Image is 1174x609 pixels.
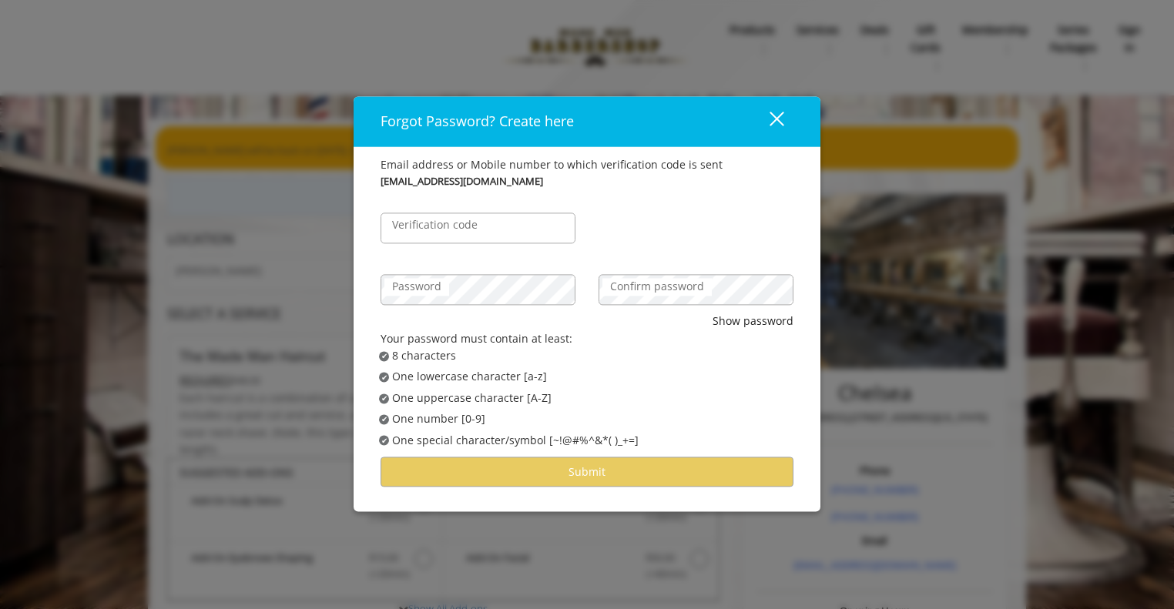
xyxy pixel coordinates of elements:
b: [EMAIL_ADDRESS][DOMAIN_NAME] [381,174,543,190]
button: close dialog [741,105,793,137]
label: Password [384,279,449,296]
label: Confirm password [602,279,712,296]
label: Verification code [384,217,485,234]
span: Forgot Password? Create here [381,112,574,130]
input: Verification code [381,213,575,244]
input: Password [381,275,575,306]
span: One number [0-9] [392,411,485,428]
button: Submit [381,457,793,487]
span: ✔ [381,413,387,426]
div: Your password must contain at least: [381,330,793,347]
span: ✔ [381,371,387,383]
span: 8 characters [392,347,456,364]
div: Email address or Mobile number to which verification code is sent [381,156,793,173]
span: One uppercase character [A-Z] [392,390,552,407]
span: ✔ [381,392,387,404]
span: ✔ [381,434,387,447]
span: One special character/symbol [~!@#%^&*( )_+=] [392,432,639,449]
button: Show password [713,313,793,330]
span: ✔ [381,350,387,363]
input: Confirm password [599,275,793,306]
span: One lowercase character [a-z] [392,369,547,386]
div: close dialog [752,110,783,133]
